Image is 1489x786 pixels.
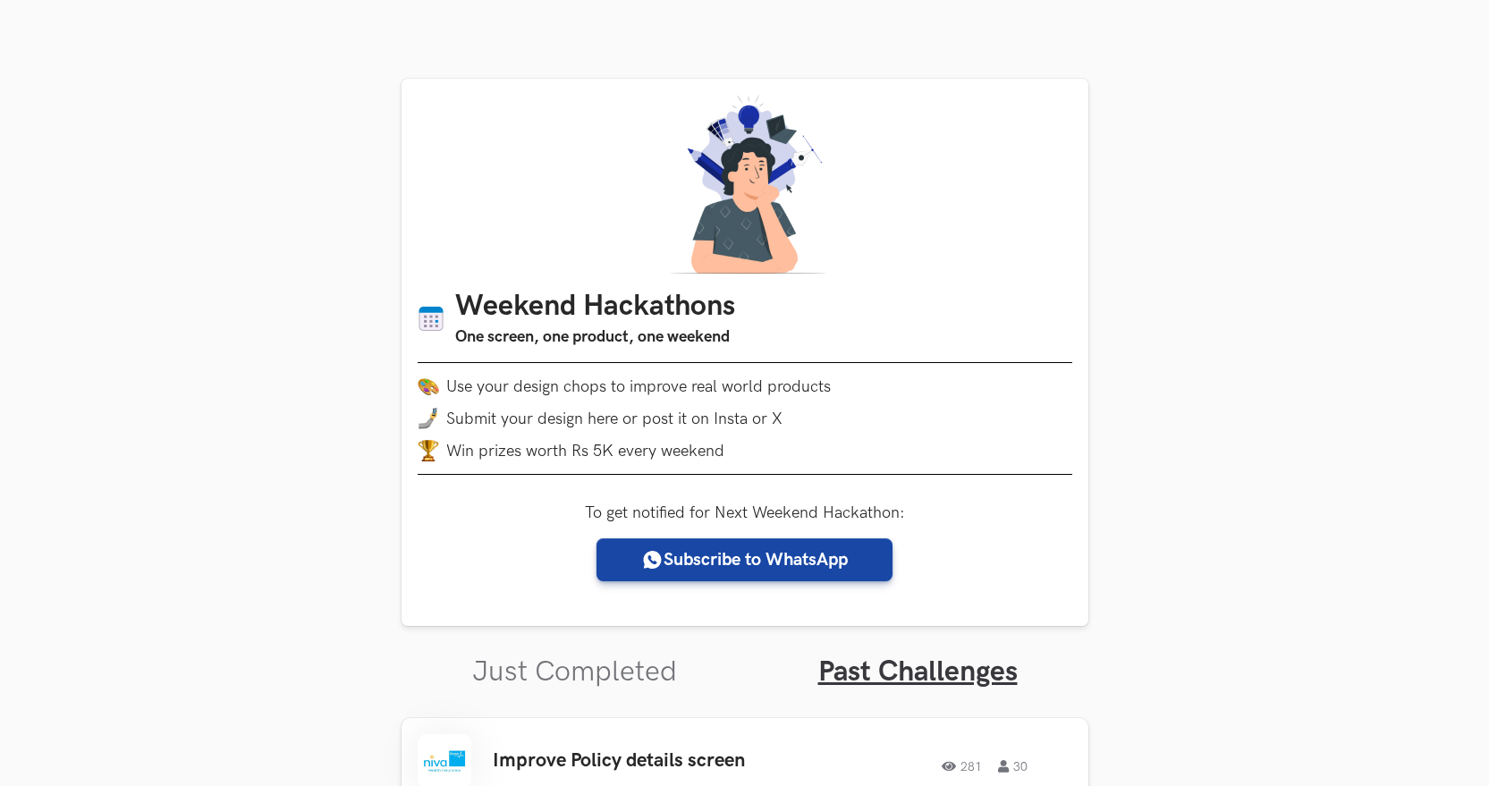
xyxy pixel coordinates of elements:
[659,95,831,274] img: A designer thinking
[418,408,439,429] img: mobile-in-hand.png
[472,655,677,689] a: Just Completed
[585,503,905,522] label: To get notified for Next Weekend Hackathon:
[418,376,1072,397] li: Use your design chops to improve real world products
[998,760,1028,773] span: 30
[455,290,735,325] h1: Weekend Hackathons
[418,440,439,461] img: trophy.png
[596,538,893,581] a: Subscribe to WhatsApp
[942,760,982,773] span: 281
[402,626,1088,689] ul: Tabs Interface
[418,440,1072,461] li: Win prizes worth Rs 5K every weekend
[418,376,439,397] img: palette.png
[818,655,1018,689] a: Past Challenges
[493,749,772,773] h3: Improve Policy details screen
[446,410,783,428] span: Submit your design here or post it on Insta or X
[455,325,735,350] h3: One screen, one product, one weekend
[418,305,444,333] img: Calendar icon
